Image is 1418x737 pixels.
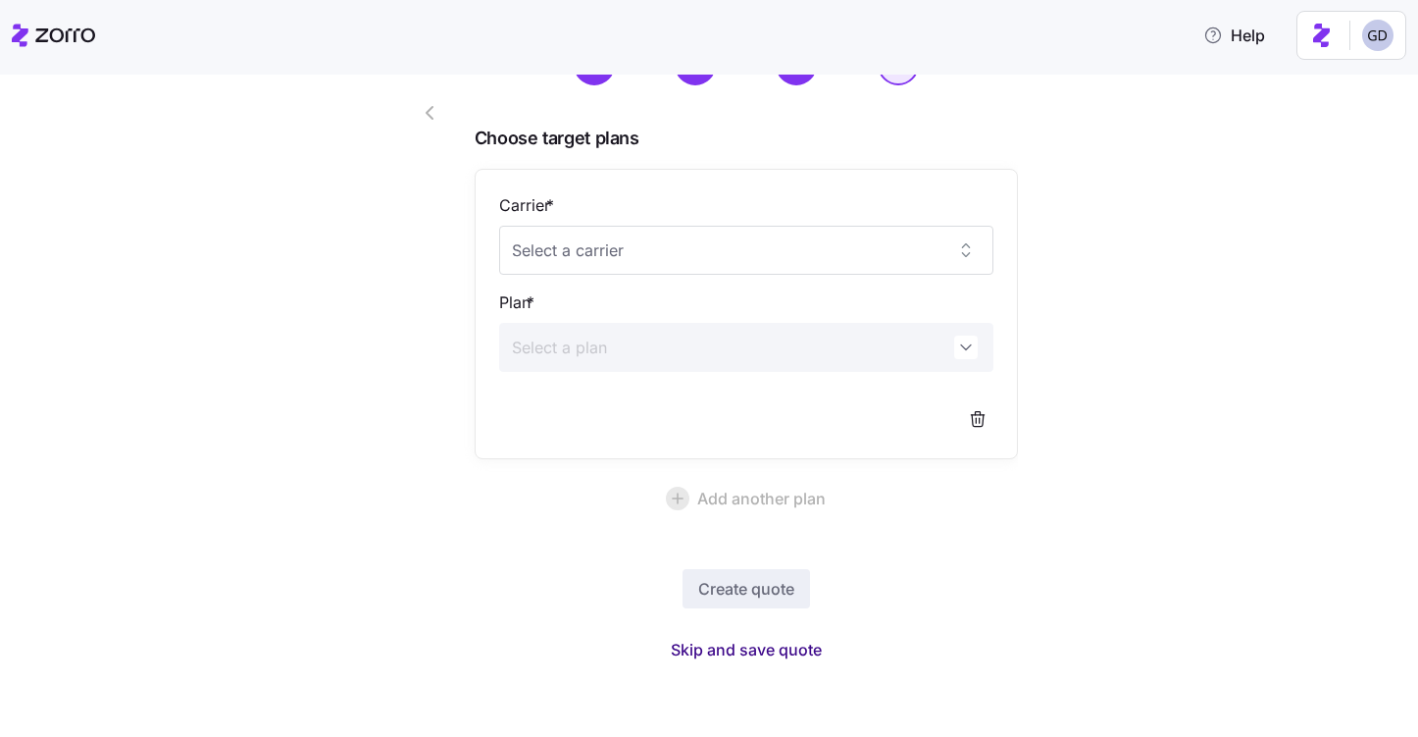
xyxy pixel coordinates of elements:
[1188,16,1281,55] button: Help
[499,226,993,275] input: Select a carrier
[499,290,538,315] label: Plan
[698,577,794,601] span: Create quote
[666,487,689,510] svg: add icon
[683,569,810,608] button: Create quote
[475,125,1018,153] span: Choose target plans
[499,193,558,218] label: Carrier
[1362,20,1393,51] img: 68a7f73c8a3f673b81c40441e24bb121
[697,487,826,510] span: Add another plan
[475,475,1018,522] button: Add another plan
[655,632,837,667] button: Skip and save quote
[671,638,822,661] span: Skip and save quote
[1203,24,1265,47] span: Help
[499,323,993,372] input: Select a plan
